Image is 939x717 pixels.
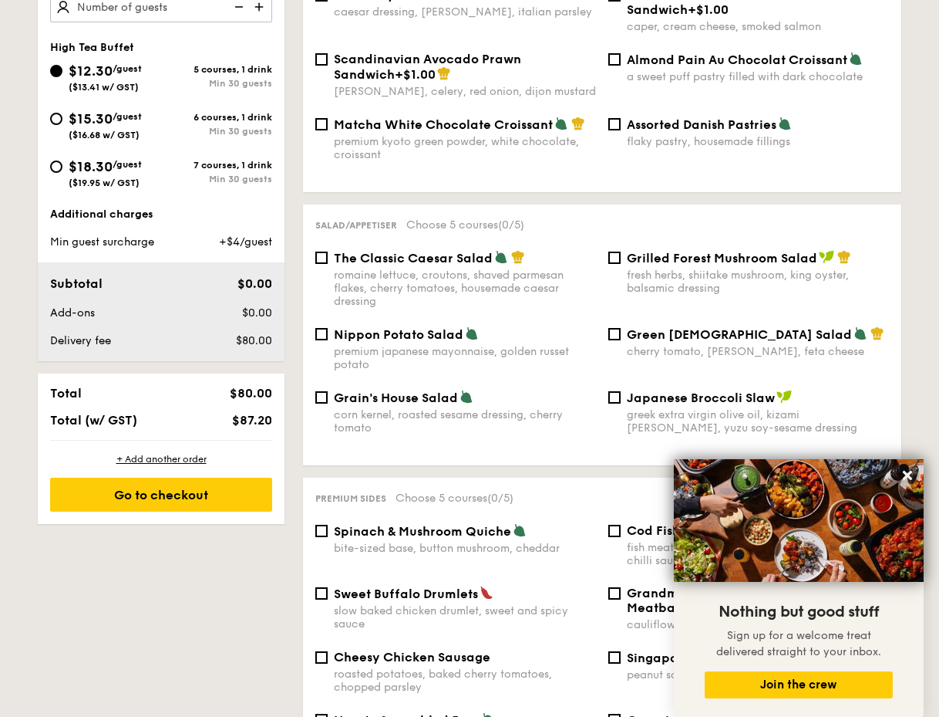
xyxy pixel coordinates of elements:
span: Total (w/ GST) [50,413,137,428]
span: /guest [113,111,142,122]
div: fish meat tofu cubes, tri-colour capsicum, thai chilli sauce [627,541,889,567]
div: flaky pastry, housemade fillings [627,135,889,148]
span: Premium sides [315,493,386,504]
span: +$1.00 [395,67,436,82]
div: fresh herbs, shiitake mushroom, king oyster, balsamic dressing [627,269,889,295]
span: +$1.00 [688,2,729,17]
div: 7 courses, 1 drink [161,160,272,171]
span: Sweet Buffalo Drumlets [334,587,478,601]
span: $12.30 [69,63,113,79]
div: peanut sauce, raw onions, cucumber [627,668,889,681]
span: /guest [113,63,142,74]
input: Nippon Potato Saladpremium japanese mayonnaise, golden russet potato [315,328,328,340]
span: Cod Fish Tofu Bites [627,523,743,538]
span: Japanese Broccoli Slaw [627,391,775,405]
div: bite-sized base, button mushroom, cheddar [334,542,596,555]
div: + Add another order [50,453,272,465]
span: $15.30 [69,110,113,127]
img: icon-chef-hat.a58ddaea.svg [837,250,851,264]
div: romaine lettuce, croutons, shaved parmesan flakes, cherry tomatoes, housemade caesar dressing [334,269,596,308]
img: icon-vegetarian.fe4039eb.svg [853,326,867,340]
span: Cheesy Chicken Sausage [334,650,490,665]
span: High Tea Buffet [50,41,134,54]
span: Almond Pain Au Chocolat Croissant [627,52,847,67]
img: icon-spicy.37a8142b.svg [480,586,493,600]
div: corn kernel, roasted sesame dressing, cherry tomato [334,408,596,435]
span: Salad/Appetiser [315,220,397,231]
span: Choose 5 courses [395,492,513,505]
button: Join the crew [705,671,893,698]
img: icon-chef-hat.a58ddaea.svg [870,326,884,340]
div: roasted potatoes, baked cherry tomatoes, chopped parsley [334,668,596,694]
div: Additional charges [50,207,272,222]
span: Spinach & Mushroom Quiche [334,524,511,539]
img: icon-vegan.f8ff3823.svg [776,390,792,404]
span: Sign up for a welcome treat delivered straight to your inbox. [716,629,881,658]
img: icon-chef-hat.a58ddaea.svg [571,117,585,130]
input: Grandma's Specialty Chicken Meatballs+$1.00cauliflower, mushroom pink sauce [608,587,621,600]
div: Min 30 guests [161,126,272,137]
span: Scandinavian Avocado Prawn Sandwich [334,52,521,82]
span: ($13.41 w/ GST) [69,82,139,93]
span: $18.30 [69,158,113,175]
input: $18.30/guest($19.95 w/ GST)7 courses, 1 drinkMin 30 guests [50,161,62,173]
div: Go to checkout [50,478,272,512]
span: The Classic Caesar Salad [334,251,493,265]
span: Nippon Potato Salad [334,327,463,342]
img: icon-vegetarian.fe4039eb.svg [513,523,527,537]
span: Green [DEMOGRAPHIC_DATA] Salad [627,327,852,342]
img: icon-vegetarian.fe4039eb.svg [465,326,479,340]
img: icon-chef-hat.a58ddaea.svg [511,250,525,264]
span: $87.20 [232,413,272,428]
span: /guest [113,159,142,170]
button: Close [895,463,920,488]
img: icon-vegetarian.fe4039eb.svg [778,117,792,130]
div: caper, cream cheese, smoked salmon [627,20,889,33]
input: The Classic Caesar Saladromaine lettuce, croutons, shaved parmesan flakes, cherry tomatoes, house... [315,252,328,264]
span: $0.00 [242,306,272,320]
span: Matcha White Chocolate Croissant [334,117,553,132]
span: Delivery fee [50,334,111,347]
span: $80.00 [230,386,272,401]
span: ($16.68 w/ GST) [69,130,140,140]
div: premium kyoto green powder, white chocolate, croissant [334,135,596,161]
input: Matcha White Chocolate Croissantpremium kyoto green powder, white chocolate, croissant [315,118,328,130]
input: Scandinavian Avocado Prawn Sandwich+$1.00[PERSON_NAME], celery, red onion, dijon mustard [315,53,328,66]
span: Add-ons [50,306,95,320]
span: Total [50,386,82,401]
span: +$4/guest [219,235,272,249]
div: caesar dressing, [PERSON_NAME], italian parsley [334,5,596,19]
img: icon-vegetarian.fe4039eb.svg [554,117,568,130]
div: cherry tomato, [PERSON_NAME], feta cheese [627,345,889,358]
div: 5 courses, 1 drink [161,64,272,75]
span: Grilled Forest Mushroom Salad [627,251,817,265]
div: slow baked chicken drumlet, sweet and spicy sauce [334,604,596,631]
input: $15.30/guest($16.68 w/ GST)6 courses, 1 drinkMin 30 guests [50,113,62,125]
div: [PERSON_NAME], celery, red onion, dijon mustard [334,85,596,98]
span: $80.00 [236,334,272,347]
img: icon-vegetarian.fe4039eb.svg [849,52,863,66]
span: (0/5) [487,492,513,505]
span: Nothing but good stuff [719,603,879,621]
span: Grain's House Salad [334,391,458,405]
span: $0.00 [237,276,272,291]
span: Choose 5 courses [406,218,524,232]
img: icon-chef-hat.a58ddaea.svg [437,66,451,80]
input: Spinach & Mushroom Quichebite-sized base, button mushroom, cheddar [315,525,328,537]
img: DSC07876-Edit02-Large.jpeg [674,459,924,582]
div: a sweet puff pastry filled with dark chocolate [627,70,889,83]
div: Min 30 guests [161,174,272,184]
input: Almond Pain Au Chocolat Croissanta sweet puff pastry filled with dark chocolate [608,53,621,66]
input: Green [DEMOGRAPHIC_DATA] Saladcherry tomato, [PERSON_NAME], feta cheese [608,328,621,340]
input: Grain's House Saladcorn kernel, roasted sesame dressing, cherry tomato [315,391,328,404]
input: Japanese Broccoli Slawgreek extra virgin olive oil, kizami [PERSON_NAME], yuzu soy-sesame dressing [608,391,621,404]
input: Assorted Danish Pastriesflaky pastry, housemade fillings [608,118,621,130]
span: Singapore Styled Chicken Satay [627,651,827,665]
input: $12.30/guest($13.41 w/ GST)5 courses, 1 drinkMin 30 guests [50,65,62,77]
div: cauliflower, mushroom pink sauce [627,618,889,631]
div: 6 courses, 1 drink [161,112,272,123]
div: premium japanese mayonnaise, golden russet potato [334,345,596,371]
span: (0/5) [498,218,524,232]
input: Cod Fish Tofu Bitesfish meat tofu cubes, tri-colour capsicum, thai chilli sauce [608,525,621,537]
span: Assorted Danish Pastries [627,117,776,132]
